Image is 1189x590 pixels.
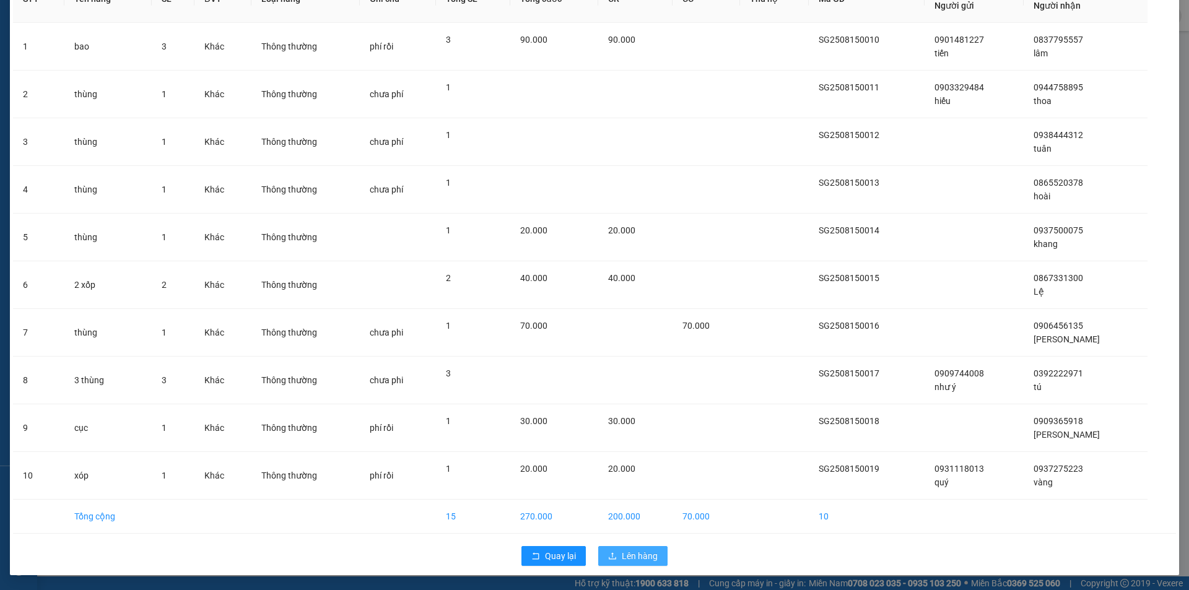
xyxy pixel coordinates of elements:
span: SG2508150017 [819,368,879,378]
span: phí rồi [370,41,393,51]
span: 0909365918 [1034,416,1083,426]
span: 3 [446,368,451,378]
span: SG2508150012 [819,130,879,140]
td: Thông thường [251,261,360,309]
span: 0937500075 [1034,225,1083,235]
span: chưa phí [370,89,403,99]
span: hiếu [934,96,951,106]
td: 8 [13,357,64,404]
td: Khác [194,261,251,309]
td: xóp [64,452,152,500]
td: thùng [64,71,152,118]
td: Thông thường [251,23,360,71]
td: 70.000 [673,500,740,534]
span: Quay lại [545,549,576,563]
span: chưa phí [370,184,403,194]
td: Thông thường [251,357,360,404]
td: thùng [64,309,152,357]
td: Khác [194,357,251,404]
span: 0937275223 [1034,464,1083,474]
span: SG2508150015 [819,273,879,283]
span: 1 [446,225,451,235]
span: 70.000 [520,321,547,331]
span: SG2508150018 [819,416,879,426]
td: thùng [64,166,152,214]
span: [PERSON_NAME] [1034,430,1100,440]
span: [PERSON_NAME] [1034,334,1100,344]
span: 1 [162,471,167,480]
span: 1 [162,89,167,99]
span: 0944758895 [1034,82,1083,92]
td: 2 xốp [64,261,152,309]
span: 40.000 [520,273,547,283]
span: vàng [1034,477,1053,487]
td: thùng [64,214,152,261]
td: Thông thường [251,309,360,357]
span: Người gửi [934,1,974,11]
span: 0901481227 [934,35,984,45]
span: 0865520378 [1034,178,1083,188]
span: 0903329484 [934,82,984,92]
span: SG2508150014 [819,225,879,235]
td: 270.000 [510,500,598,534]
td: 9 [13,404,64,452]
span: 0931118013 [934,464,984,474]
span: tiến [934,48,949,58]
span: chưa phí [370,137,403,147]
span: Người nhận [1034,1,1081,11]
td: Thông thường [251,214,360,261]
span: 0837795557 [1034,35,1083,45]
td: Khác [194,214,251,261]
span: chưa phi [370,328,403,337]
td: 10 [13,452,64,500]
span: 1 [162,137,167,147]
span: 1 [162,184,167,194]
span: 0906456135 [1034,321,1083,331]
td: Thông thường [251,118,360,166]
span: 3 [162,41,167,51]
button: uploadLên hàng [598,546,668,566]
td: 5 [13,214,64,261]
td: bao [64,23,152,71]
span: 2 [162,280,167,290]
td: 3 thùng [64,357,152,404]
td: Khác [194,452,251,500]
span: phí rồi [370,423,393,433]
span: 20.000 [608,225,635,235]
td: Khác [194,404,251,452]
span: 1 [162,423,167,433]
span: upload [608,552,617,562]
span: 1 [162,328,167,337]
span: 1 [446,178,451,188]
td: Thông thường [251,71,360,118]
span: SG2508150011 [819,82,879,92]
span: quý [934,477,949,487]
span: 30.000 [608,416,635,426]
span: 1 [446,464,451,474]
td: Khác [194,23,251,71]
span: 1 [446,321,451,331]
td: 10 [809,500,925,534]
td: Tổng cộng [64,500,152,534]
td: Khác [194,166,251,214]
span: 0909744008 [934,368,984,378]
span: 90.000 [608,35,635,45]
span: Lệ [1034,287,1044,297]
span: SG2508150019 [819,464,879,474]
span: 1 [446,82,451,92]
td: 6 [13,261,64,309]
span: 2 [446,273,451,283]
td: 15 [436,500,510,534]
td: 7 [13,309,64,357]
span: 30.000 [520,416,547,426]
span: 0938444312 [1034,130,1083,140]
span: thoa [1034,96,1052,106]
td: thùng [64,118,152,166]
span: SG2508150013 [819,178,879,188]
span: Lên hàng [622,549,658,563]
span: 0392222971 [1034,368,1083,378]
td: Khác [194,309,251,357]
td: 4 [13,166,64,214]
span: 1 [446,130,451,140]
td: 3 [13,118,64,166]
